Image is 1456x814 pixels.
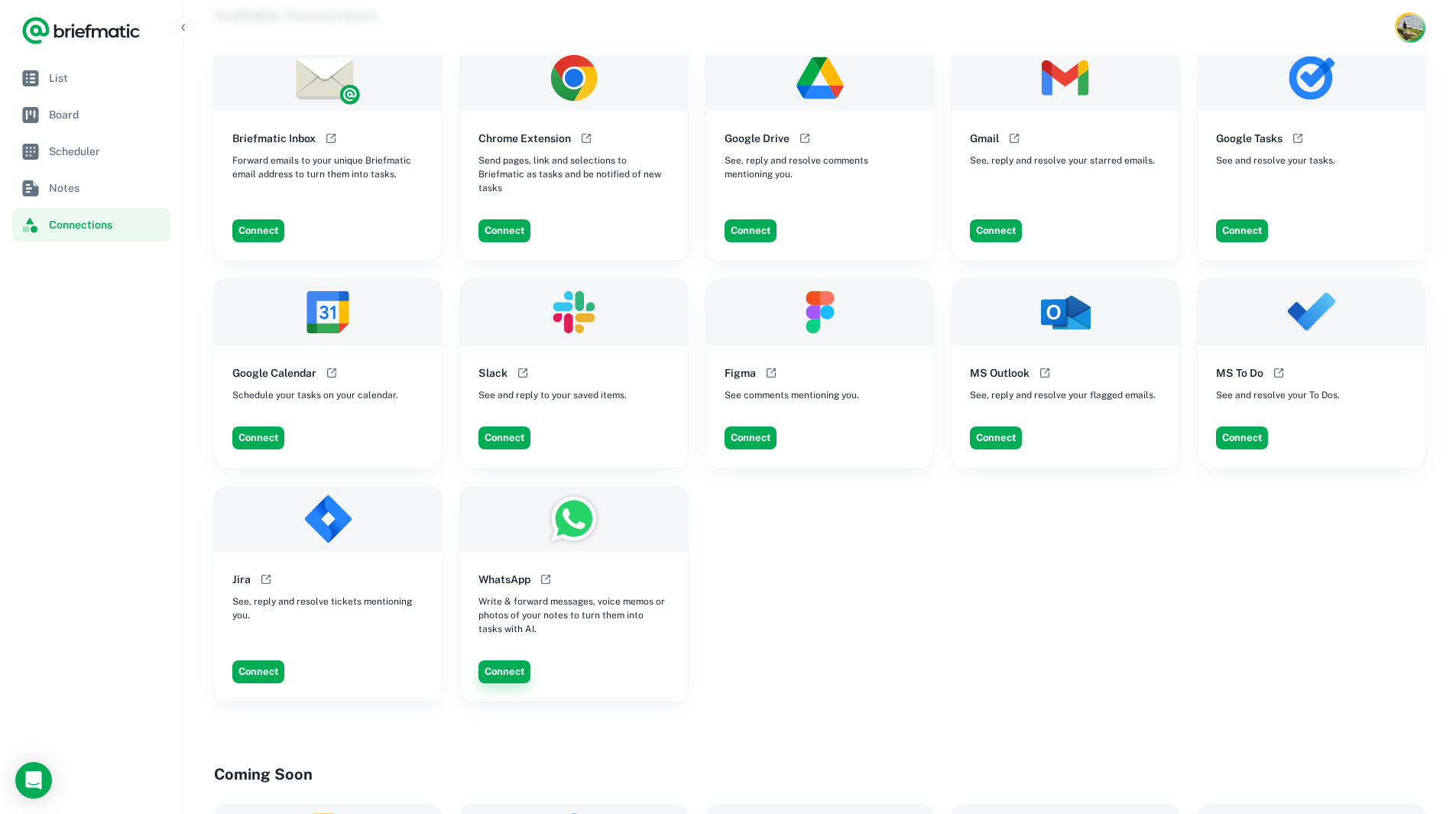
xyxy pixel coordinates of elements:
span: List [49,70,164,86]
span: Schedule your tasks on your calendar. [232,388,398,402]
img: Briefmatic Inbox [214,45,442,112]
h6: Briefmatic Inbox [232,130,316,147]
span: Notes [49,180,164,196]
button: Connect [970,426,1022,449]
span: Send pages, link and selections to Briefmatic as tasks and be notified of new tasks [478,154,670,195]
h6: MS Outlook [970,365,1030,381]
button: Open help documentation [537,570,555,589]
img: Google Tasks [1198,45,1425,112]
span: See, reply and resolve your starred emails. [970,154,1155,167]
button: Open help documentation [1005,129,1023,148]
h6: Google Drive [725,130,790,147]
img: WhatsApp [460,486,688,553]
h6: WhatsApp [478,571,530,588]
button: Connect [232,660,284,683]
button: Open help documentation [796,129,814,148]
h6: MS To Do [1216,365,1263,381]
button: Open help documentation [577,129,595,148]
button: Open help documentation [322,129,340,148]
span: Connections [49,216,164,233]
h6: Jira [232,571,251,588]
button: Connect [1216,426,1268,449]
img: Figma [706,279,934,345]
button: Open help documentation [1289,129,1307,148]
span: See, reply and resolve your flagged emails. [970,388,1156,402]
h6: Slack [478,365,507,381]
button: Open help documentation [1270,364,1288,382]
span: See, reply and resolve comments mentioning you. [725,154,916,181]
button: Open help documentation [1036,364,1054,382]
span: Write & forward messages, voice memos or photos of your notes to turn them into tasks with AI. [478,595,670,636]
button: Connect [970,219,1022,242]
span: See, reply and resolve tickets mentioning you. [232,595,423,622]
span: See comments mentioning you. [725,388,859,402]
h4: Coming Soon [214,763,1425,786]
img: MS Outlook [952,279,1179,345]
div: Load Chat [15,762,52,799]
button: Open help documentation [762,364,780,382]
button: Connect [232,426,284,449]
h6: Google Calendar [232,365,316,381]
button: Connect [725,426,777,449]
button: Connect [478,426,530,449]
span: See and reply to your saved items. [478,388,627,402]
button: Connect [1216,219,1268,242]
h6: Google Tasks [1216,130,1283,147]
a: List [12,61,170,95]
button: Connect [478,219,530,242]
img: Gmail [952,45,1179,112]
button: Connect [232,219,284,242]
img: Google Drive [706,45,934,112]
button: Open help documentation [514,364,532,382]
img: MS To Do [1198,279,1425,345]
span: See and resolve your To Dos. [1216,388,1340,402]
img: Chrome Extension [460,45,688,112]
button: Open help documentation [323,364,341,382]
img: Slack [460,279,688,345]
a: Logo [21,15,141,46]
a: Board [12,98,170,131]
a: Scheduler [12,135,170,168]
h6: Figma [725,365,756,381]
button: Connect [478,660,530,683]
img: Jira [214,486,442,553]
img: Karl Chaffey [1397,15,1423,41]
h6: Chrome Extension [478,130,571,147]
button: Open help documentation [257,570,275,589]
button: Connect [725,219,777,242]
button: Account button [1395,12,1425,43]
img: Google Calendar [214,279,442,345]
a: Notes [12,171,170,205]
h6: Gmail [970,130,999,147]
span: Scheduler [49,143,164,160]
span: See and resolve your tasks. [1216,154,1335,167]
a: Connections [12,208,170,242]
span: Board [49,106,164,123]
span: Forward emails to your unique Briefmatic email address to turn them into tasks. [232,154,423,181]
